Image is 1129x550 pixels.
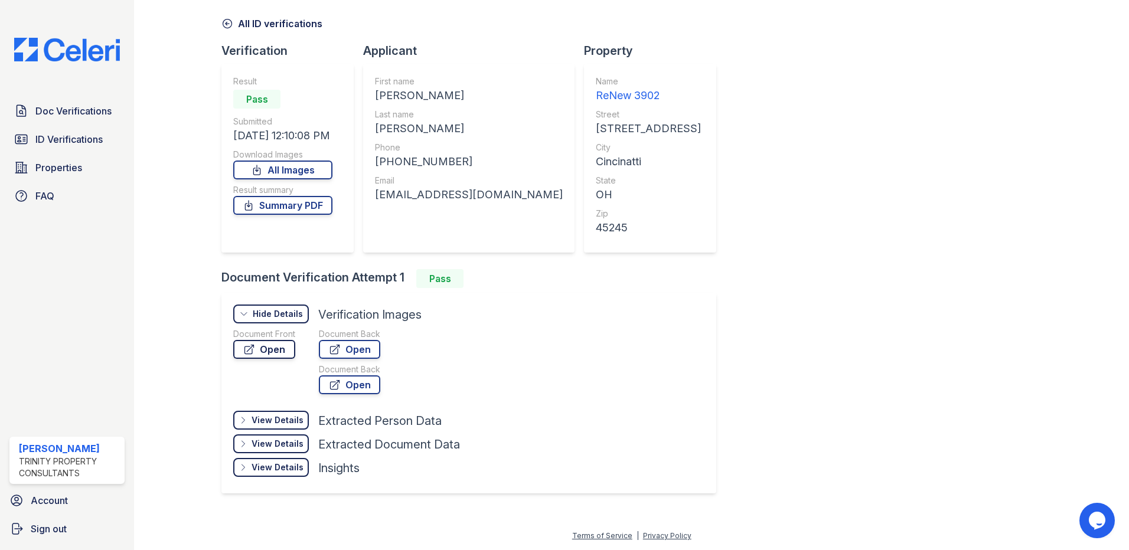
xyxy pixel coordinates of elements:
[375,87,563,104] div: [PERSON_NAME]
[375,109,563,120] div: Last name
[233,76,332,87] div: Result
[253,308,303,320] div: Hide Details
[233,196,332,215] a: Summary PDF
[596,76,701,104] a: Name ReNew 3902
[319,364,380,375] div: Document Back
[584,42,726,59] div: Property
[9,127,125,151] a: ID Verifications
[637,531,639,540] div: |
[221,17,322,31] a: All ID verifications
[221,42,363,59] div: Verification
[596,76,701,87] div: Name
[35,104,112,118] span: Doc Verifications
[375,76,563,87] div: First name
[233,90,280,109] div: Pass
[596,87,701,104] div: ReNew 3902
[596,142,701,153] div: City
[572,531,632,540] a: Terms of Service
[319,375,380,394] a: Open
[252,414,304,426] div: View Details
[375,175,563,186] div: Email
[596,186,701,203] div: OH
[35,189,54,203] span: FAQ
[9,99,125,123] a: Doc Verifications
[9,156,125,179] a: Properties
[233,149,332,161] div: Download Images
[31,493,68,508] span: Account
[233,340,295,359] a: Open
[643,531,691,540] a: Privacy Policy
[252,438,304,450] div: View Details
[1079,503,1117,538] iframe: chat widget
[35,161,82,175] span: Properties
[318,436,460,453] div: Extracted Document Data
[31,522,67,536] span: Sign out
[233,328,295,340] div: Document Front
[5,38,129,61] img: CE_Logo_Blue-a8612792a0a2168367f1c8372b55b34899dd931a85d93a1a3d3e32e68fde9ad4.png
[375,186,563,203] div: [EMAIL_ADDRESS][DOMAIN_NAME]
[596,208,701,220] div: Zip
[416,269,464,288] div: Pass
[233,161,332,179] a: All Images
[375,120,563,137] div: [PERSON_NAME]
[19,456,120,479] div: Trinity Property Consultants
[318,306,422,323] div: Verification Images
[596,109,701,120] div: Street
[233,184,332,196] div: Result summary
[375,142,563,153] div: Phone
[35,132,103,146] span: ID Verifications
[5,517,129,541] a: Sign out
[375,153,563,170] div: [PHONE_NUMBER]
[596,153,701,170] div: Cincinatti
[596,120,701,137] div: [STREET_ADDRESS]
[318,413,442,429] div: Extracted Person Data
[9,184,125,208] a: FAQ
[318,460,360,476] div: Insights
[252,461,304,473] div: View Details
[233,116,332,127] div: Submitted
[363,42,584,59] div: Applicant
[319,340,380,359] a: Open
[319,328,380,340] div: Document Back
[19,441,120,456] div: [PERSON_NAME]
[596,175,701,186] div: State
[596,220,701,236] div: 45245
[221,269,726,288] div: Document Verification Attempt 1
[5,489,129,512] a: Account
[233,127,332,144] div: [DATE] 12:10:08 PM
